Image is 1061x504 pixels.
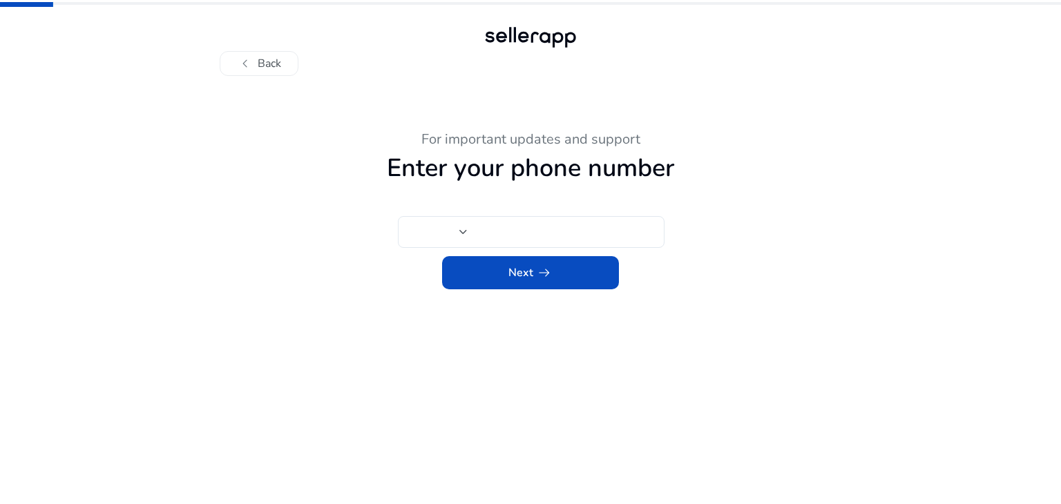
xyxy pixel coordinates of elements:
[151,131,910,148] h3: For important updates and support
[536,264,553,281] span: arrow_right_alt
[237,55,254,72] span: chevron_left
[220,51,298,76] button: chevron_leftBack
[151,153,910,183] h1: Enter your phone number
[442,256,619,289] button: Nextarrow_right_alt
[508,264,553,281] span: Next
